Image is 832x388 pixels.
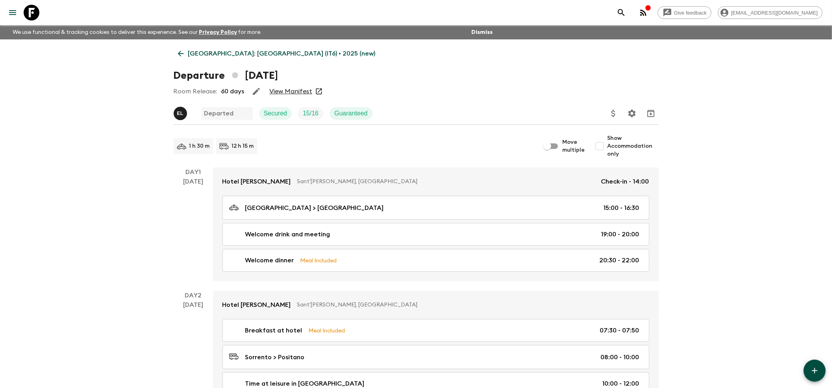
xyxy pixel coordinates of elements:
p: 60 days [221,87,245,96]
a: Privacy Policy [199,30,237,35]
a: Breakfast at hotelMeal Included07:30 - 07:50 [222,319,649,342]
p: Secured [264,109,287,118]
span: Move multiple [563,138,586,154]
p: 08:00 - 10:00 [601,353,639,362]
p: Welcome drink and meeting [245,230,330,239]
a: Give feedback [658,6,712,19]
p: Check-in - 14:00 [601,177,649,186]
a: [GEOGRAPHIC_DATA]: [GEOGRAPHIC_DATA] (IT6) • 2025 (new) [174,46,380,61]
a: Sorrento > Positano08:00 - 10:00 [222,345,649,369]
a: Welcome drink and meeting19:00 - 20:00 [222,223,649,246]
div: [EMAIL_ADDRESS][DOMAIN_NAME] [718,6,823,19]
p: Welcome dinner [245,256,294,265]
p: Sant'[PERSON_NAME], [GEOGRAPHIC_DATA] [297,178,595,186]
a: View Manifest [269,87,312,95]
div: Trip Fill [298,107,323,120]
button: Dismiss [469,27,495,38]
p: 19:00 - 20:00 [601,230,639,239]
span: Eleonora Longobardi [174,109,189,115]
p: Day 1 [174,167,213,177]
p: Day 2 [174,291,213,300]
p: 1 h 30 m [189,142,210,150]
button: Archive (Completed, Cancelled or Unsynced Departures only) [643,106,659,121]
p: Hotel [PERSON_NAME] [222,300,291,310]
p: 12 h 15 m [232,142,254,150]
a: Hotel [PERSON_NAME]Sant'[PERSON_NAME], [GEOGRAPHIC_DATA]Check-in - 14:00 [213,167,659,196]
p: Sant'[PERSON_NAME], [GEOGRAPHIC_DATA] [297,301,643,309]
p: 20:30 - 22:00 [600,256,639,265]
h1: Departure [DATE] [174,68,278,84]
button: menu [5,5,20,20]
p: Room Release: [174,87,217,96]
p: Departed [204,109,234,118]
a: [GEOGRAPHIC_DATA] > [GEOGRAPHIC_DATA]15:00 - 16:30 [222,196,649,220]
p: [GEOGRAPHIC_DATA]: [GEOGRAPHIC_DATA] (IT6) • 2025 (new) [188,49,376,58]
button: search adventures [613,5,629,20]
p: 15:00 - 16:30 [604,203,639,213]
p: Meal Included [309,326,345,335]
button: Update Price, Early Bird Discount and Costs [606,106,621,121]
div: Secured [259,107,292,120]
p: Meal Included [300,256,337,265]
p: 07:30 - 07:50 [600,326,639,335]
span: Show Accommodation only [608,134,659,158]
p: We use functional & tracking cookies to deliver this experience. See our for more. [9,25,265,39]
p: Breakfast at hotel [245,326,302,335]
p: [GEOGRAPHIC_DATA] > [GEOGRAPHIC_DATA] [245,203,384,213]
p: Hotel [PERSON_NAME] [222,177,291,186]
span: Give feedback [670,10,711,16]
a: Hotel [PERSON_NAME]Sant'[PERSON_NAME], [GEOGRAPHIC_DATA] [213,291,659,319]
p: 15 / 16 [303,109,319,118]
button: Settings [624,106,640,121]
a: Welcome dinnerMeal Included20:30 - 22:00 [222,249,649,272]
p: Guaranteed [334,109,368,118]
div: [DATE] [183,177,203,281]
p: Sorrento > Positano [245,353,305,362]
span: [EMAIL_ADDRESS][DOMAIN_NAME] [727,10,822,16]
